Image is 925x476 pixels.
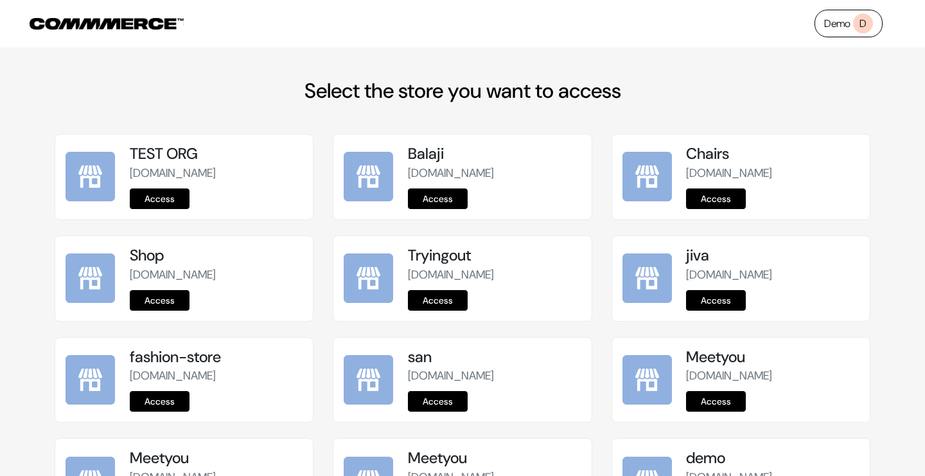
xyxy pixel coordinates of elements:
[686,367,859,385] p: [DOMAIN_NAME]
[408,367,581,385] p: [DOMAIN_NAME]
[130,266,303,284] p: [DOMAIN_NAME]
[686,449,859,468] h5: demo
[408,145,581,163] h5: Balaji
[622,253,672,303] img: jiva
[408,391,468,412] a: Access
[686,145,859,163] h5: Chairs
[686,266,859,284] p: [DOMAIN_NAME]
[408,266,581,284] p: [DOMAIN_NAME]
[66,152,115,201] img: TEST ORG
[55,78,870,103] h2: Select the store you want to access
[66,355,115,405] img: fashion-store
[130,165,303,182] p: [DOMAIN_NAME]
[408,188,468,209] a: Access
[130,290,189,311] a: Access
[30,18,184,30] img: COMMMERCE
[815,10,883,37] a: DemoD
[408,290,468,311] a: Access
[408,348,581,367] h5: san
[130,188,189,209] a: Access
[686,165,859,182] p: [DOMAIN_NAME]
[344,253,393,303] img: Tryingout
[408,165,581,182] p: [DOMAIN_NAME]
[66,253,115,303] img: Shop
[130,367,303,385] p: [DOMAIN_NAME]
[853,14,873,33] span: D
[408,246,581,265] h5: Tryingout
[130,348,303,367] h5: fashion-store
[344,355,393,405] img: san
[408,449,581,468] h5: Meetyou
[686,188,746,209] a: Access
[622,355,672,405] img: Meetyou
[686,290,746,311] a: Access
[130,246,303,265] h5: Shop
[130,391,189,412] a: Access
[686,246,859,265] h5: jiva
[130,449,303,468] h5: Meetyou
[130,145,303,163] h5: TEST ORG
[686,391,746,412] a: Access
[344,152,393,201] img: Balaji
[622,152,672,201] img: Chairs
[686,348,859,367] h5: Meetyou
